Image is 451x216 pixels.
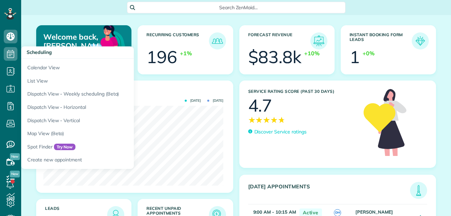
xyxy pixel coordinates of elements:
[248,48,302,66] div: $83.8k
[21,140,192,154] a: Spot FinderTry Now
[146,48,177,66] div: 196
[207,99,223,102] span: [DATE]
[21,114,192,127] a: Dispatch View - Vertical
[211,34,224,48] img: icon_recurring_customers-cf858462ba22bcd05b5a5880d41d6543d210077de5bb9ebc9590e49fd87d84ed.png
[363,49,375,57] div: +0%
[10,171,20,177] span: New
[278,114,285,126] span: ★
[248,97,272,114] div: 4.7
[253,209,296,215] strong: 9:00 AM - 10:15 AM
[350,32,412,49] h3: Instant Booking Form Leads
[255,114,263,126] span: ★
[350,48,360,66] div: 1
[54,144,76,150] span: Try Now
[248,184,410,199] h3: [DATE] Appointments
[185,99,201,102] span: [DATE]
[21,74,192,88] a: List View
[412,184,425,197] img: icon_todays_appointments-901f7ab196bb0bea1936b74009e4eb5ffbc2d2711fa7634e0d609ed5ef32b18b.png
[43,32,100,51] p: Welcome back, [PERSON_NAME]!
[248,89,357,94] h3: Service Rating score (past 30 days)
[21,87,192,101] a: Dispatch View - Weekly scheduling (Beta)
[248,32,310,49] h3: Forecast Revenue
[312,34,326,48] img: icon_forecast_revenue-8c13a41c7ed35a8dcfafea3cbb826a0462acb37728057bba2d056411b612bbbe.png
[248,114,256,126] span: ★
[254,128,307,135] p: Discover Service ratings
[27,49,52,55] span: Scheduling
[304,49,320,57] div: +10%
[21,101,192,114] a: Dispatch View - Horizontal
[248,128,307,135] a: Discover Service ratings
[180,49,192,57] div: +1%
[270,114,278,126] span: ★
[10,153,20,160] span: New
[21,127,192,140] a: Map View (Beta)
[21,153,192,169] a: Create new appointment
[413,34,427,48] img: icon_form_leads-04211a6a04a5b2264e4ee56bc0799ec3eb69b7e499cbb523a139df1d13a81ae0.png
[68,17,134,84] img: dashboard_welcome-42a62b7d889689a78055ac9021e634bf52bae3f8056760290aed330b23ab8690.png
[45,89,226,96] h3: Actual Revenue this month
[146,32,209,49] h3: Recurring Customers
[21,59,192,74] a: Calendar View
[355,209,393,215] strong: [PERSON_NAME]
[263,114,270,126] span: ★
